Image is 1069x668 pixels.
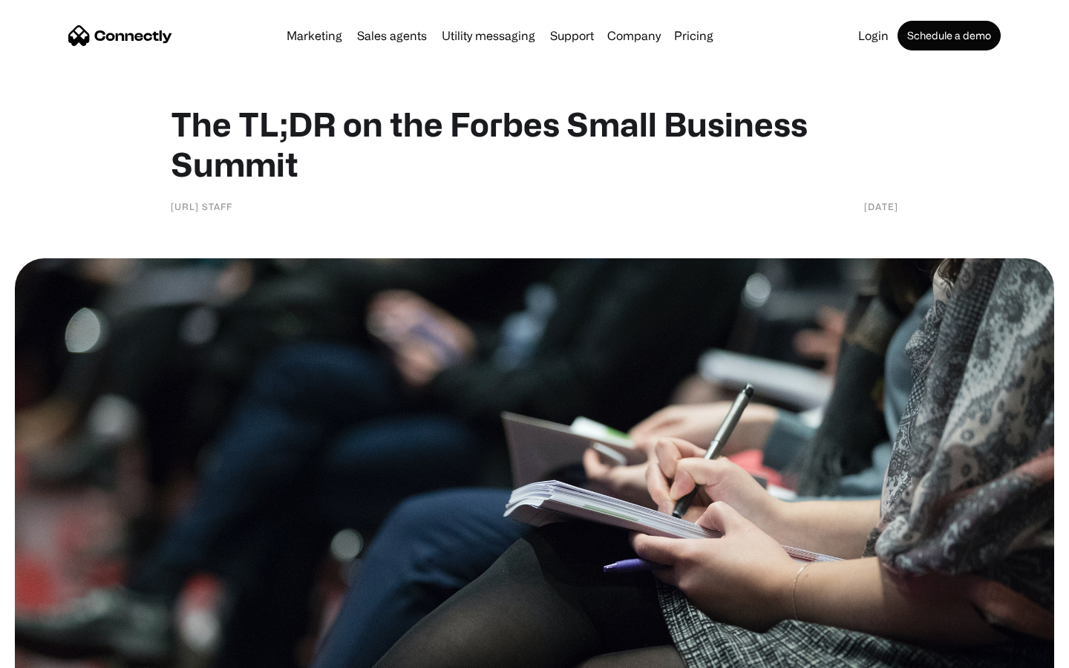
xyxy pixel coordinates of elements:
[668,30,719,42] a: Pricing
[603,25,665,46] div: Company
[852,30,895,42] a: Login
[544,30,600,42] a: Support
[281,30,348,42] a: Marketing
[171,104,898,184] h1: The TL;DR on the Forbes Small Business Summit
[436,30,541,42] a: Utility messaging
[68,24,172,47] a: home
[30,642,89,663] ul: Language list
[171,199,232,214] div: [URL] Staff
[898,21,1001,50] a: Schedule a demo
[15,642,89,663] aside: Language selected: English
[351,30,433,42] a: Sales agents
[864,199,898,214] div: [DATE]
[607,25,661,46] div: Company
